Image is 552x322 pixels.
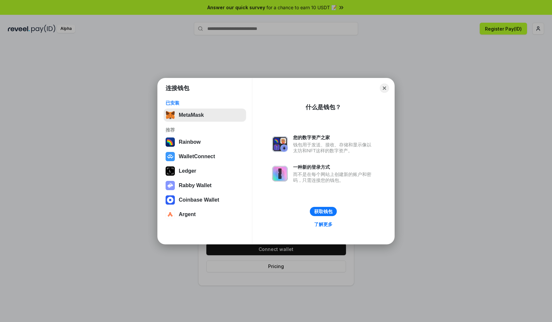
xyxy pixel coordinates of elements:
[293,135,375,140] div: 您的数字资产之家
[179,112,204,118] div: MetaMask
[166,152,175,161] img: svg+xml,%3Csvg%20width%3D%2228%22%20height%3D%2228%22%20viewBox%3D%220%200%2028%2028%22%20fill%3D...
[164,109,246,122] button: MetaMask
[166,84,189,92] h1: 连接钱包
[166,166,175,176] img: svg+xml,%3Csvg%20xmlns%3D%22http%3A%2F%2Fwww.w3.org%2F2000%2Fsvg%22%20width%3D%2228%22%20height%3...
[166,127,244,133] div: 推荐
[164,136,246,149] button: Rainbow
[293,164,375,170] div: 一种新的登录方式
[166,195,175,205] img: svg+xml,%3Csvg%20width%3D%2228%22%20height%3D%2228%22%20viewBox%3D%220%200%2028%2028%22%20fill%3D...
[310,220,336,229] a: 了解更多
[166,100,244,106] div: 已安装
[272,136,288,152] img: svg+xml,%3Csvg%20xmlns%3D%22http%3A%2F%2Fwww.w3.org%2F2000%2Fsvg%22%20fill%3D%22none%22%20viewBox...
[166,111,175,120] img: svg+xml,%3Csvg%20fill%3D%22none%22%20height%3D%2233%22%20viewBox%3D%220%200%2035%2033%22%20width%...
[314,221,333,227] div: 了解更多
[272,166,288,182] img: svg+xml,%3Csvg%20xmlns%3D%22http%3A%2F%2Fwww.w3.org%2F2000%2Fsvg%22%20fill%3D%22none%22%20viewBox...
[164,150,246,163] button: WalletConnect
[179,168,196,174] div: Ledger
[306,103,341,111] div: 什么是钱包？
[164,179,246,192] button: Rabby Wallet
[166,137,175,147] img: svg+xml,%3Csvg%20width%3D%22120%22%20height%3D%22120%22%20viewBox%3D%220%200%20120%20120%22%20fil...
[164,208,246,221] button: Argent
[314,209,333,214] div: 获取钱包
[166,210,175,219] img: svg+xml,%3Csvg%20width%3D%2228%22%20height%3D%2228%22%20viewBox%3D%220%200%2028%2028%22%20fill%3D...
[166,181,175,190] img: svg+xml,%3Csvg%20xmlns%3D%22http%3A%2F%2Fwww.w3.org%2F2000%2Fsvg%22%20fill%3D%22none%22%20viewBox...
[380,84,389,93] button: Close
[293,171,375,183] div: 而不是在每个网站上创建新的账户和密码，只需连接您的钱包。
[179,183,212,188] div: Rabby Wallet
[179,211,196,217] div: Argent
[179,154,215,160] div: WalletConnect
[179,197,219,203] div: Coinbase Wallet
[164,193,246,207] button: Coinbase Wallet
[164,164,246,178] button: Ledger
[179,139,201,145] div: Rainbow
[293,142,375,154] div: 钱包用于发送、接收、存储和显示像以太坊和NFT这样的数字资产。
[310,207,337,216] button: 获取钱包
